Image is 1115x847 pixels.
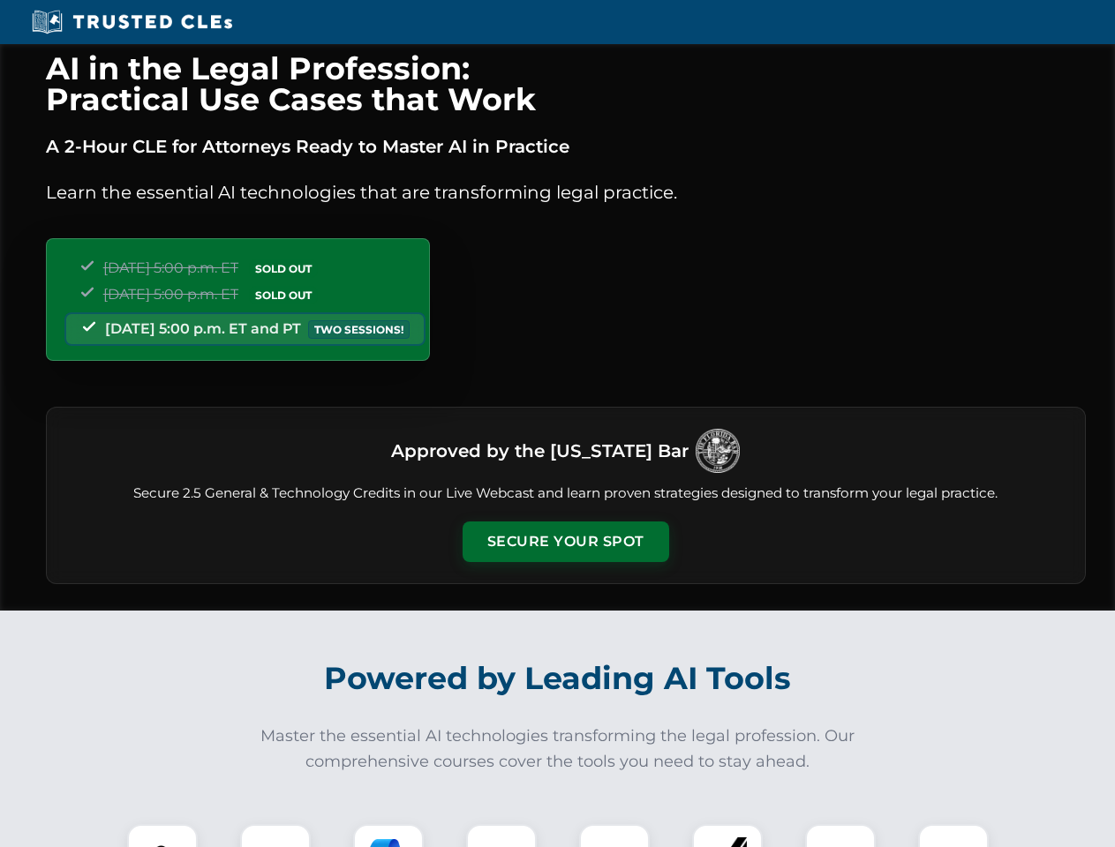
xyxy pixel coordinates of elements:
span: SOLD OUT [249,286,318,304]
p: Master the essential AI technologies transforming the legal profession. Our comprehensive courses... [249,723,867,775]
p: Learn the essential AI technologies that are transforming legal practice. [46,178,1086,206]
span: SOLD OUT [249,259,318,278]
span: [DATE] 5:00 p.m. ET [103,259,238,276]
button: Secure Your Spot [463,521,669,562]
span: [DATE] 5:00 p.m. ET [103,286,238,303]
h1: AI in the Legal Profession: Practical Use Cases that Work [46,53,1086,115]
h2: Powered by Leading AI Tools [69,648,1047,709]
p: A 2-Hour CLE for Attorneys Ready to Master AI in Practice [46,132,1086,161]
h3: Approved by the [US_STATE] Bar [391,435,689,467]
p: Secure 2.5 General & Technology Credits in our Live Webcast and learn proven strategies designed ... [68,483,1064,504]
img: Logo [696,429,740,473]
img: Trusted CLEs [26,9,237,35]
